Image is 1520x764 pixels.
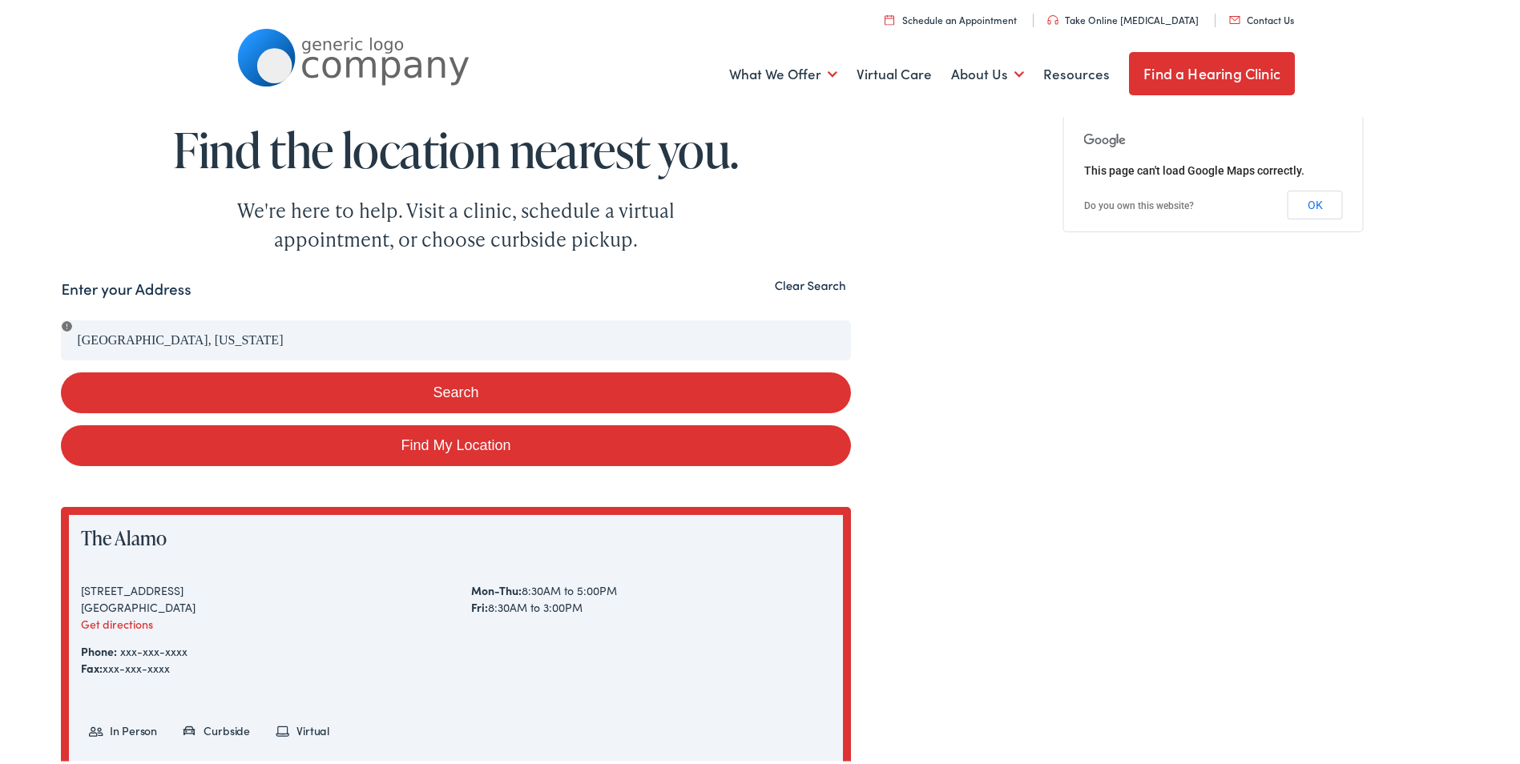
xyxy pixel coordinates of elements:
[1229,13,1240,21] img: utility icon
[1084,197,1194,208] a: Do you own this website?
[1043,42,1110,101] a: Resources
[61,369,850,410] button: Search
[1084,161,1304,174] span: This page can't load Google Maps correctly.
[81,714,168,742] li: In Person
[81,613,153,629] a: Get directions
[61,275,191,298] label: Enter your Address
[175,714,261,742] li: Curbside
[1047,10,1199,23] a: Take Online [MEDICAL_DATA]
[61,422,850,463] a: Find My Location
[1129,49,1295,92] a: Find a Hearing Clinic
[81,657,103,673] strong: Fax:
[81,521,167,548] a: The Alamo
[81,657,830,674] div: xxx-xxx-xxxx
[81,579,441,596] div: [STREET_ADDRESS]
[61,120,850,173] h1: Find the location nearest you.
[885,10,1017,23] a: Schedule an Appointment
[1229,10,1294,23] a: Contact Us
[61,317,850,357] input: Enter your address or zip code
[81,596,441,613] div: [GEOGRAPHIC_DATA]
[770,275,851,290] button: Clear Search
[1047,12,1058,22] img: utility icon
[1288,187,1343,216] button: OK
[268,714,341,742] li: Virtual
[200,193,712,251] div: We're here to help. Visit a clinic, schedule a virtual appointment, or choose curbside pickup.
[81,640,117,656] strong: Phone:
[729,42,837,101] a: What We Offer
[885,11,894,22] img: utility icon
[951,42,1024,101] a: About Us
[471,596,488,612] strong: Fri:
[471,579,831,613] div: 8:30AM to 5:00PM 8:30AM to 3:00PM
[471,579,522,595] strong: Mon-Thu:
[857,42,932,101] a: Virtual Care
[120,640,187,656] a: xxx-xxx-xxxx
